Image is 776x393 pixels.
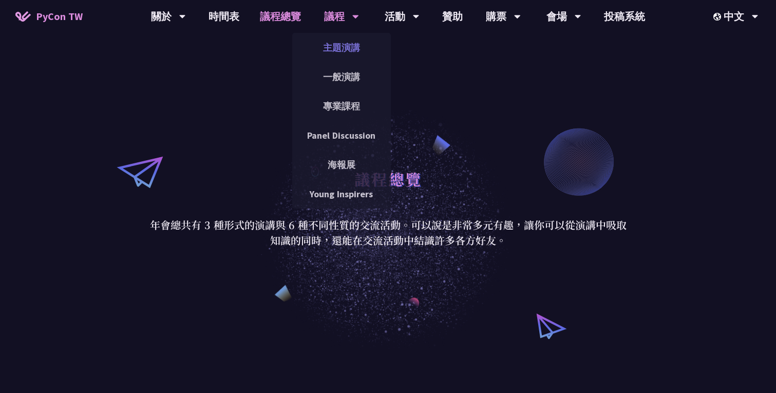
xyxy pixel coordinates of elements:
a: PyCon TW [5,4,93,29]
img: Locale Icon [713,13,724,21]
p: 年會總共有 3 種形式的演講與 6 種不同性質的交流活動。可以說是非常多元有趣，讓你可以從演講中吸取知識的同時，還能在交流活動中結識許多各方好友。 [149,217,627,248]
img: Home icon of PyCon TW 2025 [15,11,31,22]
a: 海報展 [292,153,391,177]
a: Panel Discussion [292,123,391,147]
span: PyCon TW [36,9,83,24]
a: 主題演講 [292,35,391,60]
a: 一般演講 [292,65,391,89]
a: 專業課程 [292,94,391,118]
a: Young Inspirers [292,182,391,206]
